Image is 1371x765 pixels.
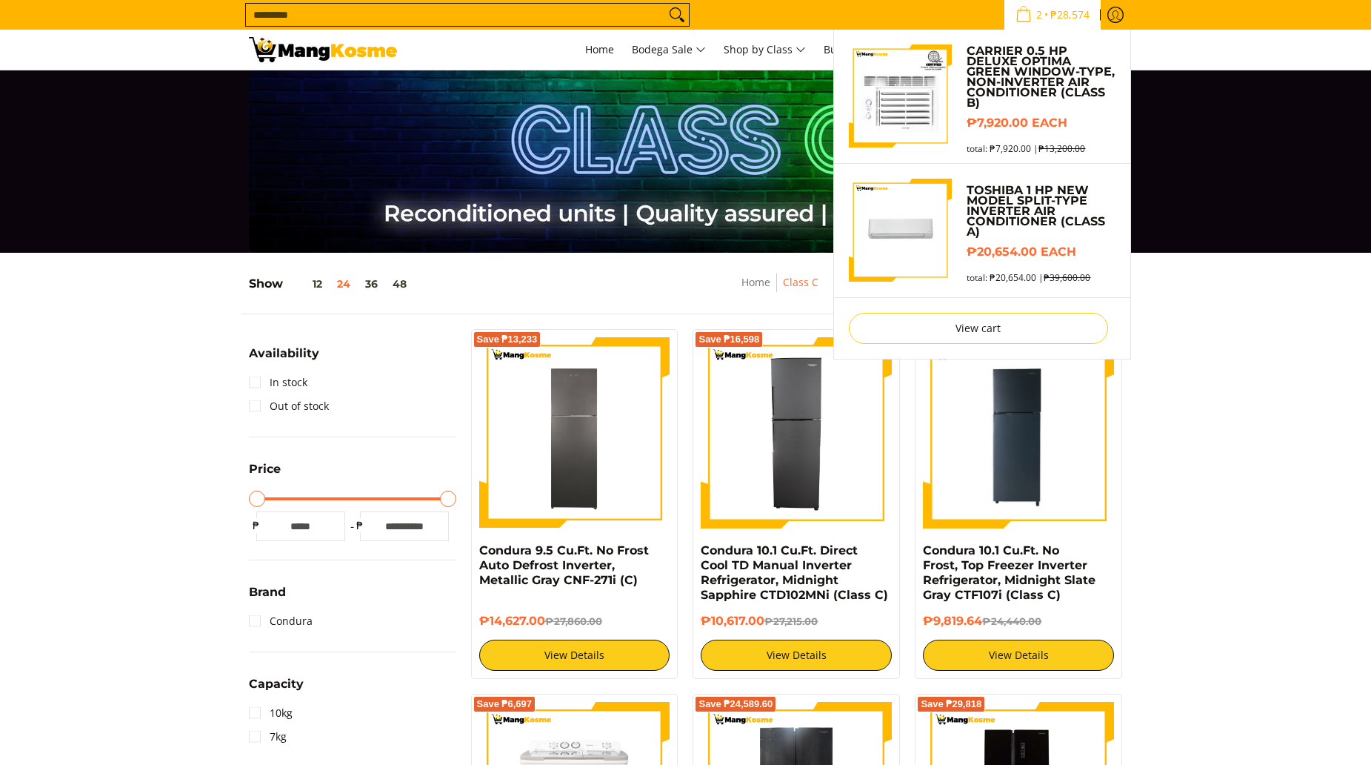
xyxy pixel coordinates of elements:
[624,30,713,70] a: Bodega Sale
[283,278,330,290] button: 12
[249,394,329,418] a: Out of stock
[701,614,892,629] h6: ₱10,617.00
[923,640,1114,671] a: View Details
[967,272,1090,283] span: total: ₱20,654.00 |
[724,41,806,59] span: Shop by Class
[249,463,281,486] summary: Open
[923,337,1114,529] img: Condura 10.1 Cu.Ft. No Frost, Top Freezer Inverter Refrigerator, Midnight Slate Gray CTF107i (Cla...
[849,179,953,282] img: Default Title Toshiba 1 HP New Model Split-Type Inverter Air Conditioner (Class A)
[412,30,1123,70] nav: Main Menu
[701,543,888,602] a: Condura 10.1 Cu.Ft. Direct Cool TD Manual Inverter Refrigerator, Midnight Sapphire CTD102MNi (Cla...
[249,678,304,690] span: Capacity
[923,543,1095,602] a: Condura 10.1 Cu.Ft. No Frost, Top Freezer Inverter Refrigerator, Midnight Slate Gray CTF107i (Cla...
[249,276,414,291] h5: Show
[477,335,538,344] span: Save ₱13,233
[249,701,293,725] a: 10kg
[701,640,892,671] a: View Details
[716,30,813,70] a: Shop by Class
[545,615,602,627] del: ₱27,860.00
[967,116,1115,130] h6: ₱7,920.00 each
[764,615,818,627] del: ₱27,215.00
[1038,142,1085,155] s: ₱13,200.00
[967,143,1085,154] span: total: ₱7,920.00 |
[833,30,1131,360] ul: Sub Menu
[249,463,281,475] span: Price
[578,30,621,70] a: Home
[982,615,1041,627] del: ₱24,440.00
[249,371,307,394] a: In stock
[967,46,1115,108] a: Carrier 0.5 HP Deluxe Optima Green Window-Type, Non-Inverter Air Conditioner (Class B)
[816,30,889,70] a: Bulk Center
[249,518,264,533] span: ₱
[921,700,981,709] span: Save ₱29,818
[632,41,706,59] span: Bodega Sale
[1011,7,1094,23] span: •
[330,278,358,290] button: 24
[249,348,319,360] span: Availability
[585,42,614,56] span: Home
[479,543,649,587] a: Condura 9.5 Cu.Ft. No Frost Auto Defrost Inverter, Metallic Gray CNF-271i (C)
[249,586,286,598] span: Brand
[967,245,1115,259] h6: ₱20,654.00 each
[741,275,770,289] a: Home
[1034,10,1044,20] span: 2
[249,348,319,371] summary: Open
[849,313,1108,344] a: View cart
[358,278,385,290] button: 36
[783,275,818,289] a: Class C
[249,586,286,609] summary: Open
[1048,10,1092,20] span: ₱28,574
[1044,271,1090,284] s: ₱39,600.00
[479,640,670,671] a: View Details
[477,700,533,709] span: Save ₱6,697
[923,614,1114,629] h6: ₱9,819.64
[353,518,367,533] span: ₱
[479,337,670,529] img: Condura 9.5 Cu.Ft. No Frost Auto Defrost Inverter, Metallic Gray CNF-271i (C)
[650,274,910,307] nav: Breadcrumbs
[249,609,313,633] a: Condura
[479,614,670,629] h6: ₱14,627.00
[701,337,892,529] img: Condura 10.1 Cu.Ft. Direct Cool TD Manual Inverter Refrigerator, Midnight Sapphire CTD102MNi (Cla...
[249,678,304,701] summary: Open
[385,278,414,290] button: 48
[665,4,689,26] button: Search
[824,42,881,56] span: Bulk Center
[849,44,953,148] img: Default Title Carrier 0.5 HP Deluxe Optima Green Window-Type, Non-Inverter Air Conditioner (Class B)
[698,700,773,709] span: Save ₱24,589.60
[249,37,397,62] img: Class C Home &amp; Business Appliances: Up to 70% Off l Mang Kosme
[967,185,1115,237] a: Toshiba 1 HP New Model Split-Type Inverter Air Conditioner (Class A)
[698,335,759,344] span: Save ₱16,598
[249,725,287,749] a: 7kg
